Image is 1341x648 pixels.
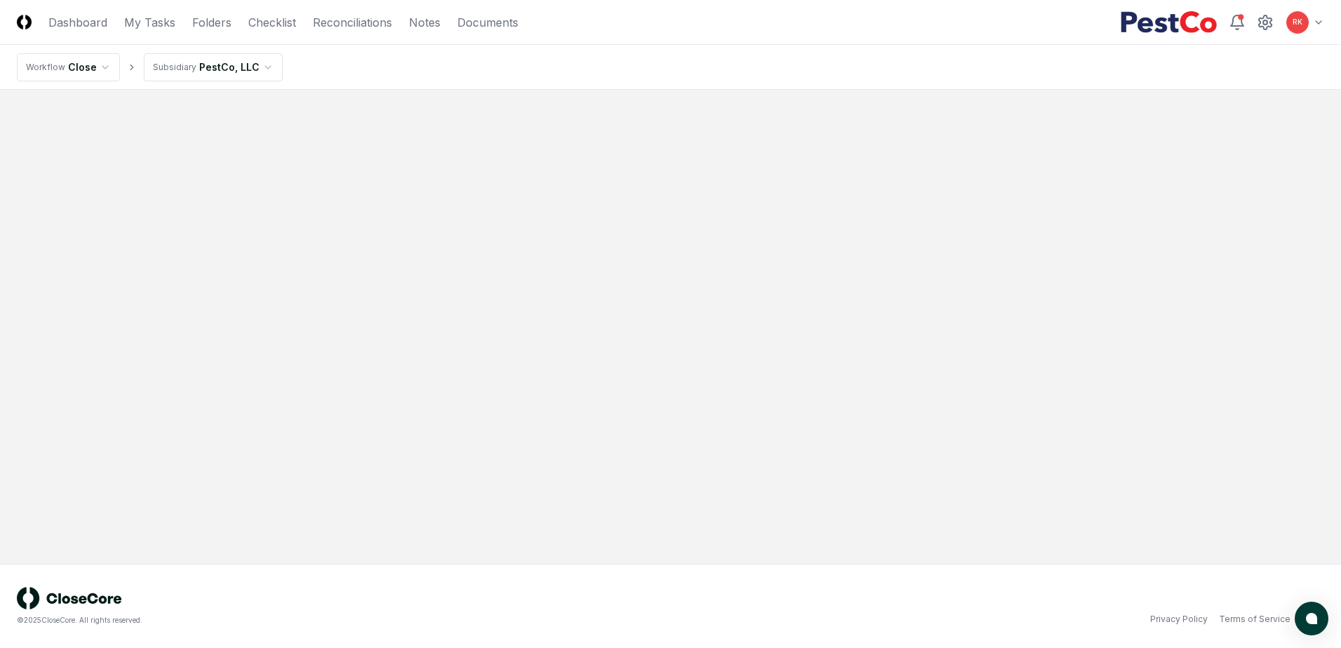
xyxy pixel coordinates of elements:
[17,615,670,626] div: © 2025 CloseCore. All rights reserved.
[1120,11,1218,34] img: PestCo logo
[1219,613,1291,626] a: Terms of Service
[1295,602,1328,635] button: atlas-launcher
[48,14,107,31] a: Dashboard
[17,587,122,609] img: logo
[248,14,296,31] a: Checklist
[26,61,65,74] div: Workflow
[17,53,283,81] nav: breadcrumb
[124,14,175,31] a: My Tasks
[1293,17,1302,27] span: RK
[1285,10,1310,35] button: RK
[313,14,392,31] a: Reconciliations
[153,61,196,74] div: Subsidiary
[457,14,518,31] a: Documents
[1150,613,1208,626] a: Privacy Policy
[409,14,440,31] a: Notes
[17,15,32,29] img: Logo
[192,14,231,31] a: Folders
